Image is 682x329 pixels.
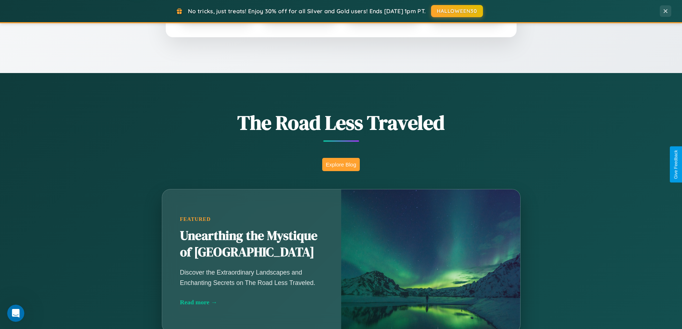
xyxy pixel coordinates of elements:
button: Explore Blog [322,158,360,171]
iframe: Intercom live chat [7,305,24,322]
h1: The Road Less Traveled [126,109,556,136]
p: Discover the Extraordinary Landscapes and Enchanting Secrets on The Road Less Traveled. [180,267,323,287]
div: Give Feedback [673,150,678,179]
div: Read more → [180,299,323,306]
button: HALLOWEEN30 [431,5,483,17]
h2: Unearthing the Mystique of [GEOGRAPHIC_DATA] [180,228,323,261]
div: Featured [180,216,323,222]
span: No tricks, just treats! Enjoy 30% off for all Silver and Gold users! Ends [DATE] 1pm PT. [188,8,426,15]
